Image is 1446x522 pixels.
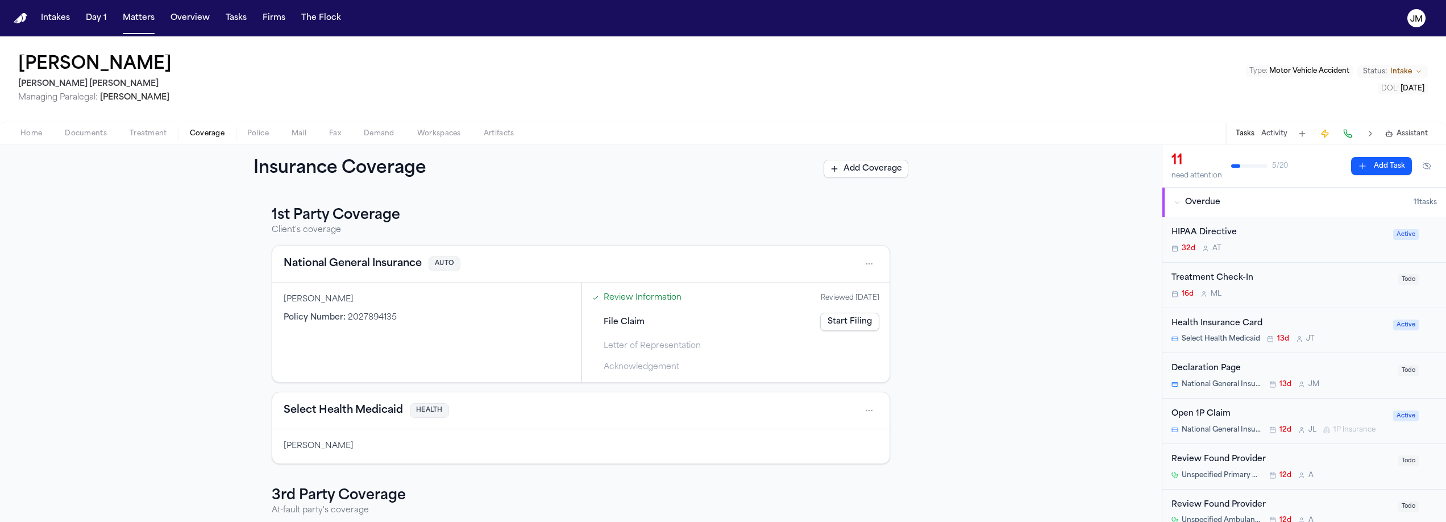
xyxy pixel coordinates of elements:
[284,403,403,419] button: View coverage details
[1294,126,1310,142] button: Add Task
[1249,68,1268,74] span: Type :
[14,13,27,24] img: Finch Logo
[484,129,514,138] span: Artifacts
[1171,362,1391,375] div: Declaration Page
[1340,126,1356,142] button: Make a Call
[824,160,908,178] button: Add Coverage
[1333,425,1376,434] span: 1P Insurance
[1357,65,1428,78] button: Change status from Intake
[1269,68,1349,74] span: Motor Vehicle Accident
[1171,408,1386,421] div: Open 1P Claim
[1182,289,1194,299] span: 16d
[1171,171,1222,180] div: need attention
[36,8,74,28] button: Intakes
[1212,244,1221,253] span: A T
[272,225,890,236] p: Client's coverage
[329,129,341,138] span: Fax
[429,256,460,272] span: AUTO
[581,283,890,382] div: Claims filing progress
[20,129,42,138] span: Home
[1162,444,1446,490] div: Open task: Review Found Provider
[1279,471,1291,480] span: 12d
[820,313,879,331] a: Start Filing
[272,206,890,225] h3: 1st Party Coverage
[284,313,346,322] span: Policy Number :
[284,256,422,272] button: View coverage details
[130,129,167,138] span: Treatment
[1398,455,1419,466] span: Todo
[1390,67,1412,76] span: Intake
[1162,399,1446,444] div: Open task: Open 1P Claim
[860,255,878,273] button: Open actions
[1162,353,1446,399] div: Open task: Declaration Page
[1246,65,1353,77] button: Edit Type: Motor Vehicle Accident
[1211,289,1221,299] span: M L
[588,288,884,376] div: Steps
[292,129,306,138] span: Mail
[1162,263,1446,308] div: Open task: Treatment Check-In
[1378,83,1428,94] button: Edit DOL: 2025-04-15
[272,487,890,505] h3: 3rd Party Coverage
[1363,67,1387,76] span: Status:
[18,55,172,75] button: Edit matter name
[1416,157,1437,175] button: Hide completed tasks (⌘⇧H)
[258,8,290,28] button: Firms
[1162,217,1446,263] div: Open task: HIPAA Directive
[1277,334,1289,343] span: 13d
[1393,229,1419,240] span: Active
[1171,453,1391,466] div: Review Found Provider
[1272,161,1288,171] span: 5 / 20
[1171,226,1386,239] div: HIPAA Directive
[1171,152,1222,170] div: 11
[100,93,169,102] span: [PERSON_NAME]
[284,294,570,305] div: [PERSON_NAME]
[118,8,159,28] button: Matters
[604,292,682,304] a: Open Review Information
[348,313,397,322] span: 2027894135
[1385,129,1428,138] button: Assistant
[1182,244,1195,253] span: 32d
[604,316,645,328] span: File Claim
[284,441,878,452] div: [PERSON_NAME]
[81,8,111,28] button: Day 1
[254,159,451,179] h1: Insurance Coverage
[1182,334,1260,343] span: Select Health Medicaid
[1398,274,1419,285] span: Todo
[1279,380,1291,389] span: 13d
[364,129,394,138] span: Demand
[1182,380,1262,389] span: National General Insurance
[1162,308,1446,354] div: Open task: Health Insurance Card
[1398,365,1419,376] span: Todo
[604,361,679,373] span: Acknowledgement
[1351,157,1412,175] button: Add Task
[18,93,98,102] span: Managing Paralegal:
[1279,425,1291,434] span: 12d
[1317,126,1333,142] button: Create Immediate Task
[1308,425,1316,434] span: J L
[272,505,890,516] p: At-fault party's coverage
[18,55,172,75] h1: [PERSON_NAME]
[417,129,461,138] span: Workspaces
[1171,272,1391,285] div: Treatment Check-In
[1398,501,1419,512] span: Todo
[1393,320,1419,330] span: Active
[1414,198,1437,207] span: 11 task s
[221,8,251,28] button: Tasks
[410,403,449,419] span: HEALTH
[1397,129,1428,138] span: Assistant
[1171,317,1386,330] div: Health Insurance Card
[1401,85,1424,92] span: [DATE]
[166,8,214,28] button: Overview
[860,401,878,420] button: Open actions
[14,13,27,24] a: Home
[297,8,346,28] button: The Flock
[1162,188,1446,217] button: Overdue11tasks
[1182,425,1262,434] span: National General Insurance
[18,77,176,91] h2: [PERSON_NAME] [PERSON_NAME]
[1381,85,1399,92] span: DOL :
